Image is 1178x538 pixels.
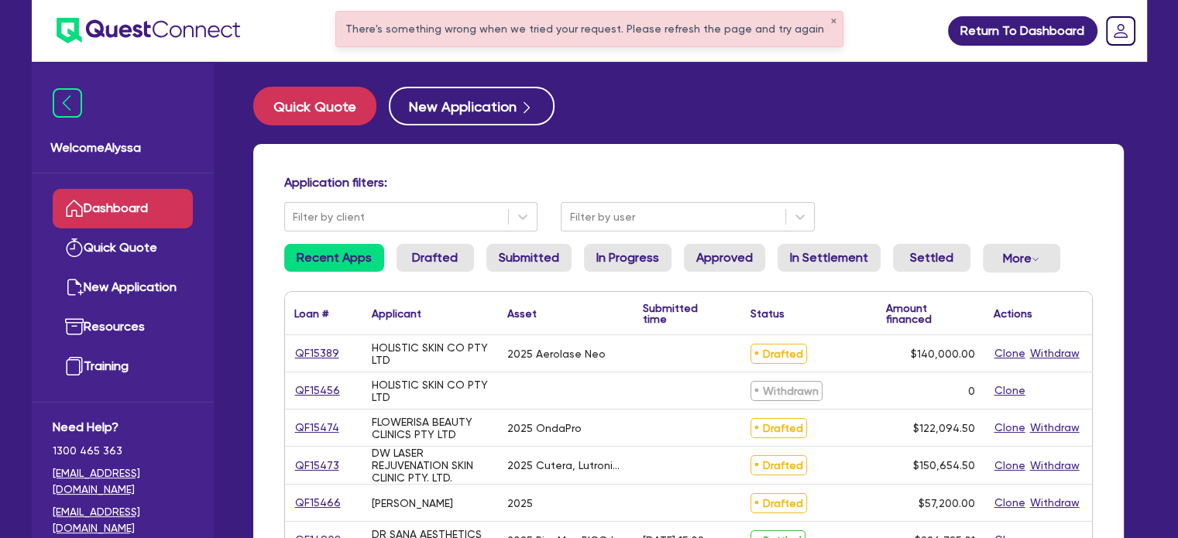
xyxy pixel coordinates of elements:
[830,18,836,26] button: ✕
[750,418,807,438] span: Drafted
[1029,344,1080,362] button: Withdraw
[893,244,970,272] a: Settled
[1029,419,1080,437] button: Withdraw
[750,344,807,364] span: Drafted
[750,308,785,319] div: Status
[948,16,1097,46] a: Return To Dashboard
[53,189,193,228] a: Dashboard
[53,465,193,498] a: [EMAIL_ADDRESS][DOMAIN_NAME]
[994,494,1026,512] button: Clone
[53,307,193,347] a: Resources
[486,244,572,272] a: Submitted
[507,459,624,471] div: 2025 Cutera, Lutronic, [PERSON_NAME]
[372,497,453,509] div: [PERSON_NAME]
[53,347,193,386] a: Training
[50,139,195,157] span: Welcome Alyssa
[750,381,823,401] span: Withdrawn
[372,416,489,440] div: FLOWERISA BEAUTY CLINICS PTY LTD
[397,244,474,272] a: Drafted
[253,87,389,125] a: Quick Quote
[53,228,193,268] a: Quick Quote
[913,422,975,434] span: $122,094.50
[913,459,975,471] span: $150,654.50
[53,504,193,536] a: [EMAIL_ADDRESS][DOMAIN_NAME]
[507,348,606,360] div: 2025 Aerolase Neo
[336,12,843,46] div: There's something wrong when we tried your request. Please refresh the page and try again
[284,244,384,272] a: Recent Apps
[584,244,671,272] a: In Progress
[284,175,1093,190] h4: Application filters:
[294,419,340,437] a: QF15474
[750,493,807,513] span: Drafted
[994,419,1026,437] button: Clone
[968,385,975,397] div: 0
[65,317,84,336] img: resources
[294,382,341,399] a: QF15456
[372,379,489,403] div: HOLISTIC SKIN CO PTY LTD
[65,357,84,375] img: training
[372,308,421,319] div: Applicant
[1029,494,1080,512] button: Withdraw
[919,497,975,509] span: $57,200.00
[53,88,82,118] img: icon-menu-close
[372,341,489,366] div: HOLISTIC SKIN CO PTY LTD
[911,348,975,360] span: $140,000.00
[1029,457,1080,475] button: Withdraw
[994,382,1026,399] button: Clone
[253,87,376,125] button: Quick Quote
[507,497,533,509] div: 2025
[983,244,1060,272] button: Dropdown toggle
[750,455,807,475] span: Drafted
[372,447,489,484] div: DW LASER REJUVENATION SKIN CLINIC PTY. LTD.
[643,303,718,324] div: Submitted time
[886,303,975,324] div: Amount financed
[294,457,340,475] a: QF15473
[507,308,537,319] div: Asset
[1101,11,1141,51] a: Dropdown toggle
[294,308,328,319] div: Loan #
[994,344,1026,362] button: Clone
[65,238,84,257] img: quick-quote
[778,244,881,272] a: In Settlement
[53,418,193,437] span: Need Help?
[994,308,1032,319] div: Actions
[684,244,765,272] a: Approved
[57,18,240,43] img: quest-connect-logo-blue
[53,443,193,459] span: 1300 465 363
[994,457,1026,475] button: Clone
[53,268,193,307] a: New Application
[294,494,342,512] a: QF15466
[507,422,582,434] div: 2025 OndaPro
[389,87,555,125] button: New Application
[294,344,340,362] a: QF15389
[65,278,84,296] img: new-application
